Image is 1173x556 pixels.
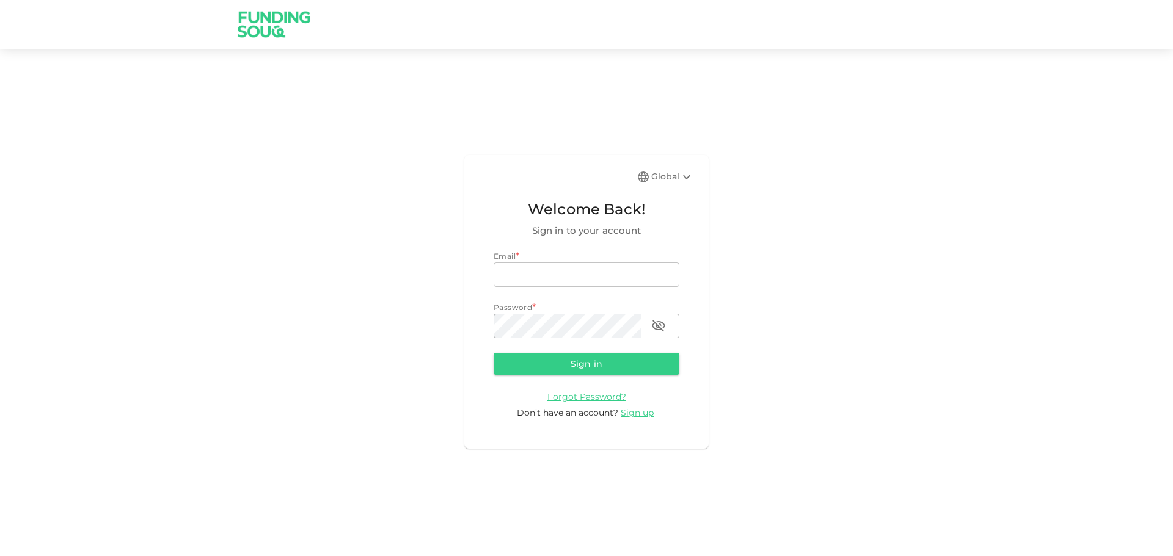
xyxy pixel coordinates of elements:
input: password [494,314,641,338]
span: Don’t have an account? [517,407,618,418]
span: Sign in to your account [494,223,679,238]
span: Welcome Back! [494,198,679,221]
input: email [494,262,679,287]
div: Global [651,170,694,184]
span: Sign up [621,407,654,418]
button: Sign in [494,353,679,375]
span: Password [494,303,532,312]
a: Forgot Password? [547,391,626,402]
span: Email [494,251,516,261]
span: Forgot Password? [547,391,626,402]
